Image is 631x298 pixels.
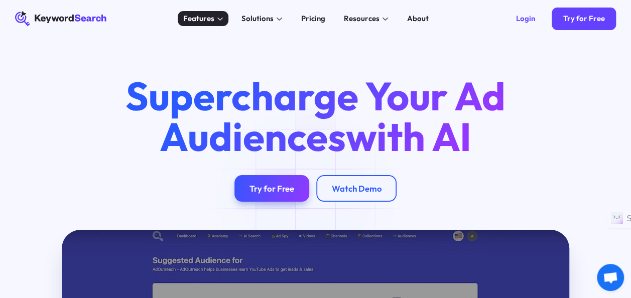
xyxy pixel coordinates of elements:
a: Open chat [597,264,624,291]
div: About [407,13,428,24]
div: Pricing [301,13,325,24]
div: Watch Demo [331,183,382,194]
a: Login [504,8,546,30]
a: Pricing [295,11,330,26]
div: Resources [344,13,380,24]
div: Login [516,14,535,24]
div: Solutions [241,13,274,24]
span: with AI [346,111,471,161]
h1: Supercharge Your Ad Audiences [109,75,523,157]
a: Try for Free [552,8,616,30]
div: Features [183,13,214,24]
div: Try for Free [563,14,605,24]
a: About [401,11,434,26]
a: Try for Free [234,175,309,201]
div: Try for Free [249,183,294,194]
